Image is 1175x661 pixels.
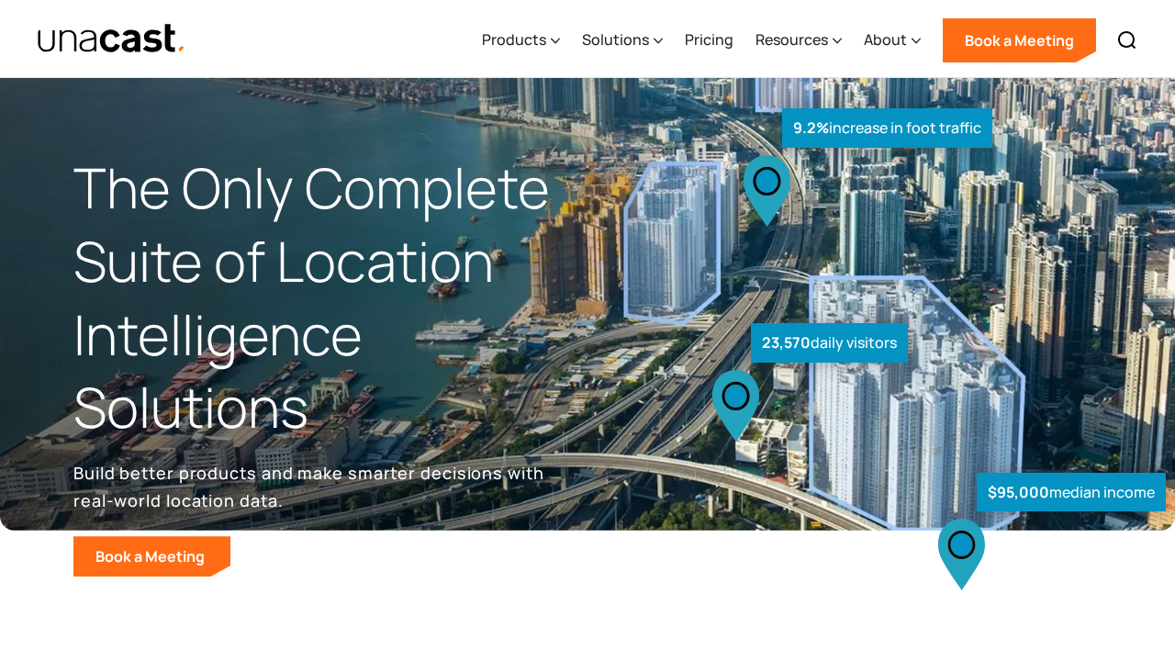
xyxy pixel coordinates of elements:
[1116,29,1138,51] img: Search icon
[782,108,992,148] div: increase in foot traffic
[793,118,829,138] strong: 9.2%
[751,323,908,363] div: daily visitors
[582,3,663,78] div: Solutions
[755,28,828,50] div: Resources
[685,3,733,78] a: Pricing
[73,151,587,444] h1: The Only Complete Suite of Location Intelligence Solutions
[977,473,1166,512] div: median income
[37,23,186,55] img: Unacast text logo
[755,3,842,78] div: Resources
[943,18,1096,62] a: Book a Meeting
[582,28,649,50] div: Solutions
[762,332,811,353] strong: 23,570
[73,536,230,577] a: Book a Meeting
[73,459,551,514] p: Build better products and make smarter decisions with real-world location data.
[482,28,546,50] div: Products
[482,3,560,78] div: Products
[37,23,186,55] a: home
[988,482,1049,502] strong: $95,000
[864,28,907,50] div: About
[864,3,921,78] div: About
